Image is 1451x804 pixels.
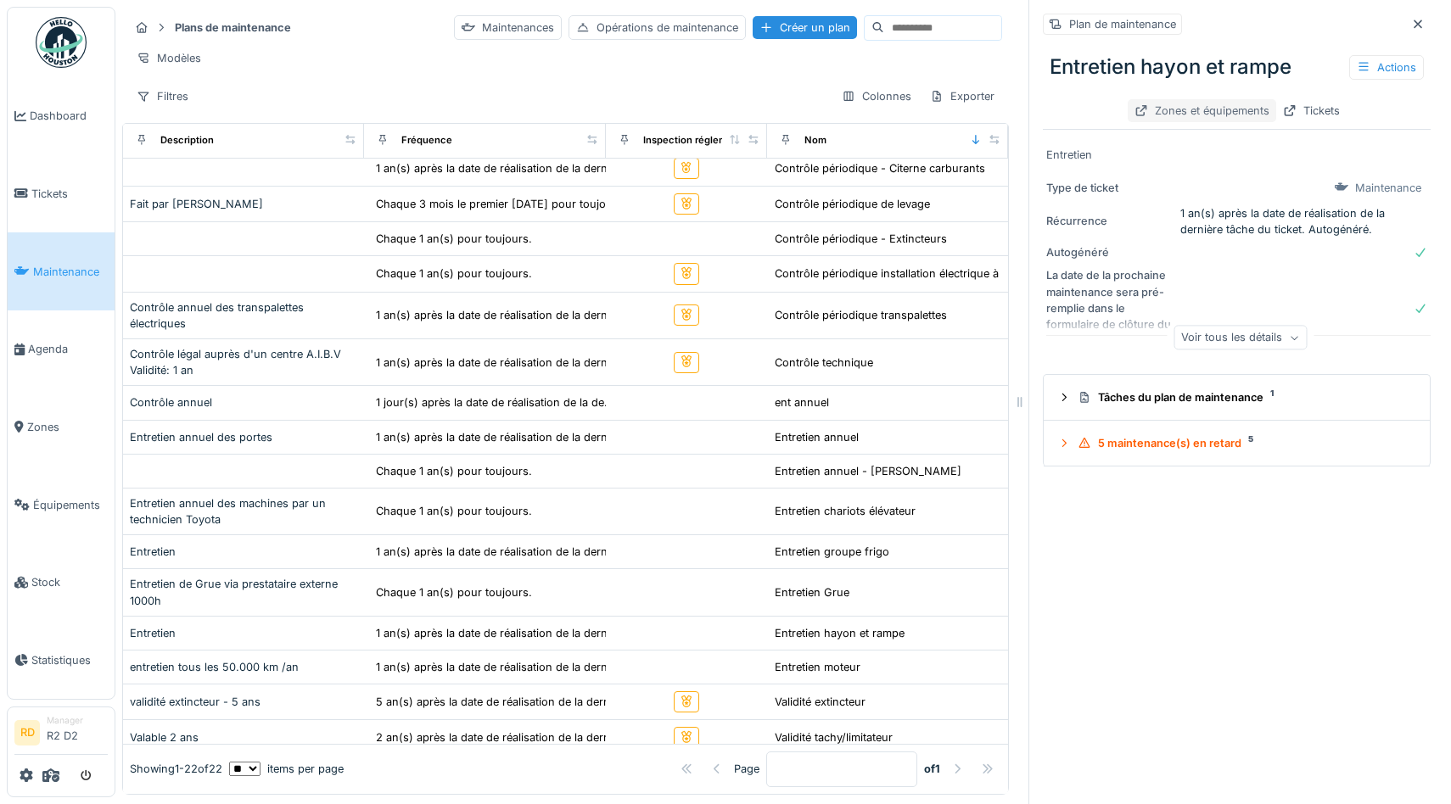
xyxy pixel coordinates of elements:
[1043,45,1431,89] div: Entretien hayon et rampe
[775,429,859,445] div: Entretien annuel
[8,232,115,310] a: Maintenance
[33,264,108,280] span: Maintenance
[775,463,961,479] div: Entretien annuel - [PERSON_NAME]
[1046,244,1174,260] div: Autogénéré
[753,16,857,39] div: Créer un plan
[376,231,532,247] div: Chaque 1 an(s) pour toujours.
[1355,180,1421,196] div: Maintenance
[1050,382,1423,413] summary: Tâches du plan de maintenance1
[775,355,873,371] div: Contrôle technique
[376,394,614,410] div: 1 jour(s) après la date de réalisation de la de...
[130,729,357,745] div: Valable 2 ans
[376,196,626,212] div: Chaque 3 mois le premier [DATE] pour toujours.
[31,186,108,202] span: Tickets
[376,160,618,176] div: 1 an(s) après la date de réalisation de la dern...
[130,544,357,560] div: Entretien
[130,299,357,332] div: Contrôle annuel des transpalettes électriques
[14,714,108,755] a: RD ManagerR2 D2
[376,694,620,710] div: 5 an(s) après la date de réalisation de la dern...
[1349,55,1424,80] div: Actions
[130,694,357,710] div: validité extincteur - 5 ans
[775,503,916,519] div: Entretien chariots élévateur
[775,196,930,212] div: Contrôle périodique de levage
[130,576,357,608] div: Entretien de Grue via prestataire externe 1000h
[1046,180,1174,196] div: Type de ticket
[804,133,826,148] div: Nom
[47,714,108,727] div: Manager
[775,394,829,410] div: ent annuel
[376,625,618,641] div: 1 an(s) après la date de réalisation de la dern...
[14,720,40,745] li: RD
[130,495,357,528] div: Entretien annuel des machines par un technicien Toyota
[924,761,940,777] strong: of 1
[376,307,618,323] div: 1 an(s) après la date de réalisation de la dern...
[130,625,357,641] div: Entretien
[376,355,618,371] div: 1 an(s) après la date de réalisation de la dern...
[129,46,209,70] div: Modèles
[643,133,759,148] div: Inspection réglementaire
[376,463,532,479] div: Chaque 1 an(s) pour toujours.
[775,231,947,247] div: Contrôle périodique - Extincteurs
[1046,267,1174,349] div: La date de la prochaine maintenance sera pré-remplie dans le formulaire de clôture du rapport
[401,133,452,148] div: Fréquence
[376,729,620,745] div: 2 an(s) après la date de réalisation de la dern...
[168,20,298,36] strong: Plans de maintenance
[130,346,357,378] div: Contrôle légal auprès d'un centre A.I.B.V Validité: 1 an
[569,15,746,40] div: Opérations de maintenance
[28,341,108,357] span: Agenda
[130,394,357,410] div: Contrôle annuel
[8,544,115,622] a: Stock
[775,307,947,323] div: Contrôle périodique transpalettes
[376,584,532,600] div: Chaque 1 an(s) pour toujours.
[30,108,108,124] span: Dashboard
[1050,427,1423,459] summary: 5 maintenance(s) en retard5
[33,497,108,513] span: Équipements
[130,196,357,212] div: Fait par [PERSON_NAME]
[8,466,115,544] a: Équipements
[454,15,562,40] div: Maintenances
[27,419,108,435] span: Zones
[775,584,849,600] div: Entretien Grue
[8,77,115,155] a: Dashboard
[775,265,1115,282] div: Contrôle périodique installation électrique à [GEOGRAPHIC_DATA]
[376,429,618,445] div: 1 an(s) après la date de réalisation de la dern...
[47,714,108,751] li: R2 D2
[31,652,108,668] span: Statistiques
[376,265,532,282] div: Chaque 1 an(s) pour toujours.
[129,84,196,109] div: Filtres
[1069,16,1176,32] div: Plan de maintenance
[130,659,357,675] div: entretien tous les 50.000 km /an
[775,625,905,641] div: Entretien hayon et rampe
[1078,435,1409,451] div: 5 maintenance(s) en retard
[1128,99,1276,122] div: Zones et équipements
[1276,99,1347,122] div: Tickets
[8,388,115,466] a: Zones
[1046,213,1174,229] div: Récurrence
[376,503,532,519] div: Chaque 1 an(s) pour toujours.
[376,544,618,560] div: 1 an(s) après la date de réalisation de la dern...
[36,17,87,68] img: Badge_color-CXgf-gQk.svg
[775,694,866,710] div: Validité extincteur
[8,155,115,233] a: Tickets
[8,622,115,700] a: Statistiques
[775,659,860,675] div: Entretien moteur
[1174,326,1307,350] div: Voir tous les détails
[31,574,108,590] span: Stock
[130,429,357,445] div: Entretien annuel des portes
[1078,389,1409,405] div: Tâches du plan de maintenance
[130,761,222,777] div: Showing 1 - 22 of 22
[160,133,214,148] div: Description
[229,761,344,777] div: items per page
[8,310,115,388] a: Agenda
[775,544,889,560] div: Entretien groupe frigo
[775,160,985,176] div: Contrôle périodique - Citerne carburants
[376,659,618,675] div: 1 an(s) après la date de réalisation de la dern...
[1046,147,1427,163] div: Entretien
[775,729,893,745] div: Validité tachy/limitateur
[734,761,759,777] div: Page
[922,84,1002,109] div: Exporter
[834,84,919,109] div: Colonnes
[1180,205,1427,237] div: 1 an(s) après la date de réalisation de la dernière tâche du ticket. Autogénéré.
